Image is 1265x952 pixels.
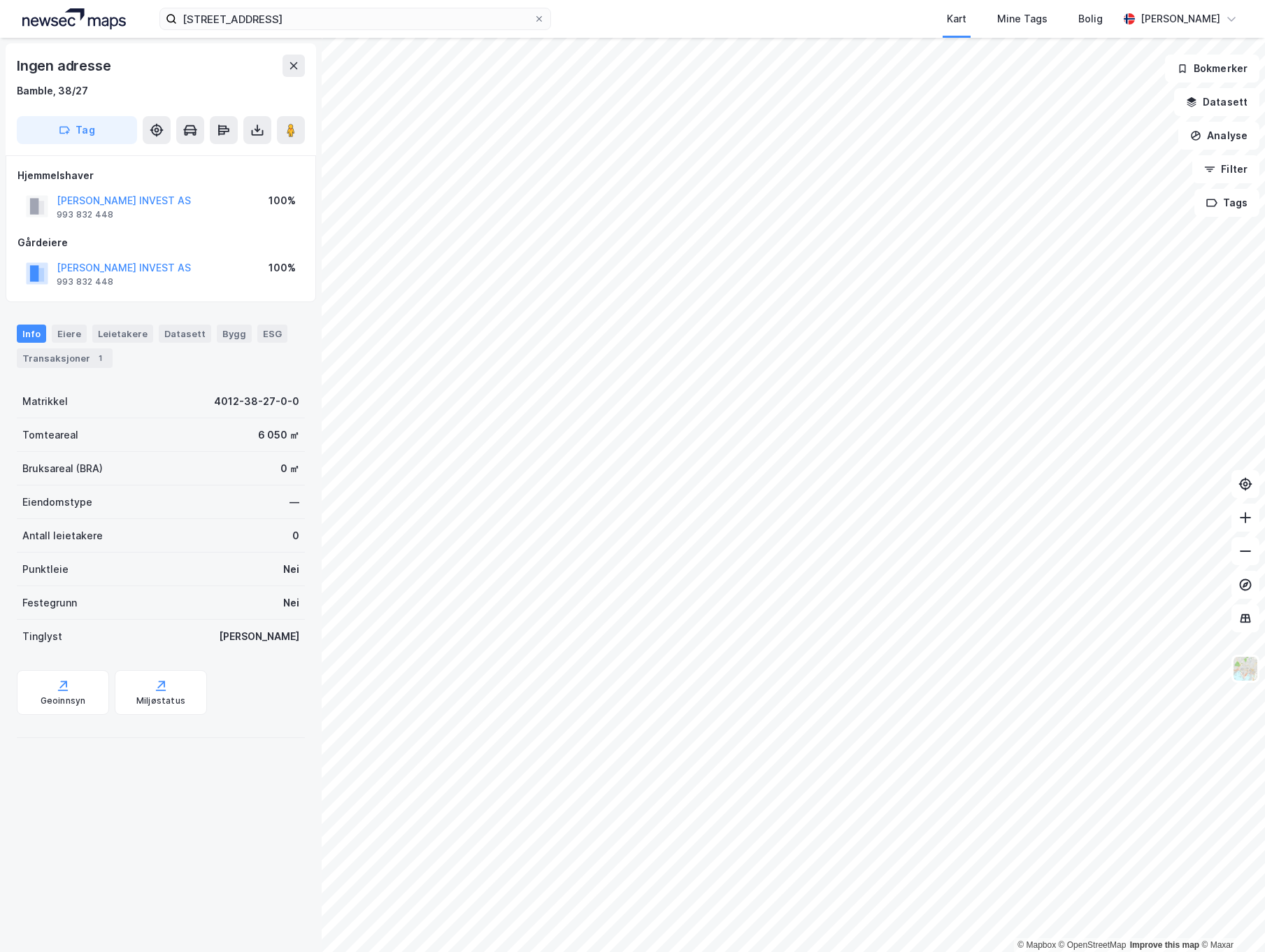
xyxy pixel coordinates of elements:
a: Improve this map [1130,940,1199,950]
button: Datasett [1174,88,1259,116]
div: Leietakere [92,325,153,343]
div: 4012-38-27-0-0 [214,393,299,410]
div: Miljøstatus [136,695,185,706]
div: Datasett [159,325,211,343]
div: Tomteareal [22,427,78,443]
div: Mine Tags [997,10,1048,27]
div: Nei [283,595,299,611]
div: Eiere [52,325,87,343]
iframe: Chat Widget [1195,885,1265,952]
div: ESG [257,325,287,343]
div: Bolig [1078,10,1103,27]
button: Analyse [1178,122,1259,150]
button: Bokmerker [1165,55,1259,83]
div: 0 ㎡ [280,460,299,477]
div: [PERSON_NAME] [219,628,299,645]
div: Festegrunn [22,595,77,611]
div: Punktleie [22,561,69,578]
div: Hjemmelshaver [17,167,304,184]
div: Bamble, 38/27 [17,83,88,99]
div: 100% [269,192,296,209]
div: 993 832 448 [57,276,113,287]
div: Antall leietakere [22,527,103,544]
div: — [290,494,299,511]
div: Nei [283,561,299,578]
a: OpenStreetMap [1059,940,1127,950]
div: Info [17,325,46,343]
div: 100% [269,260,296,276]
div: Eiendomstype [22,494,92,511]
div: 0 [292,527,299,544]
img: logo.a4113a55bc3d86da70a041830d287a7e.svg [22,8,126,29]
a: Mapbox [1017,940,1056,950]
div: 6 050 ㎡ [258,427,299,443]
div: Kart [947,10,966,27]
div: Gårdeiere [17,234,304,251]
div: Transaksjoner [17,348,113,368]
div: Geoinnsyn [41,695,86,706]
div: Kontrollprogram for chat [1195,885,1265,952]
img: Z [1232,655,1259,682]
div: Ingen adresse [17,55,113,77]
button: Filter [1192,155,1259,183]
div: Bruksareal (BRA) [22,460,103,477]
div: Tinglyst [22,628,62,645]
button: Tag [17,116,137,144]
input: Søk på adresse, matrikkel, gårdeiere, leietakere eller personer [177,8,534,29]
button: Tags [1194,189,1259,217]
div: Bygg [217,325,252,343]
div: Matrikkel [22,393,68,410]
div: [PERSON_NAME] [1141,10,1220,27]
div: 993 832 448 [57,209,113,220]
div: 1 [93,351,107,365]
